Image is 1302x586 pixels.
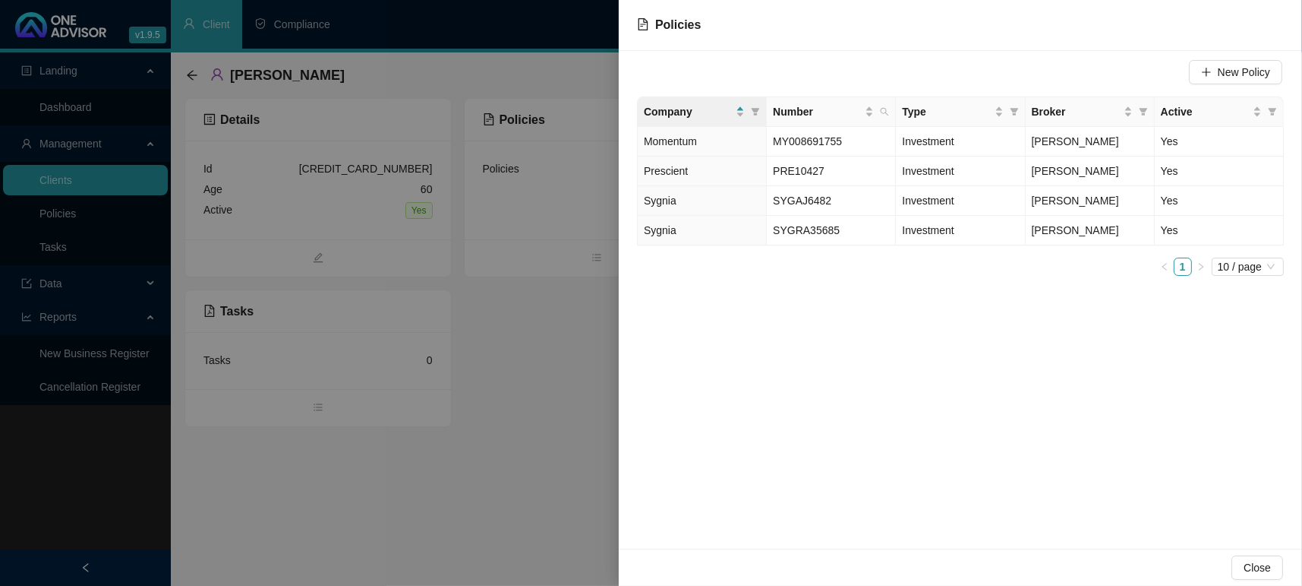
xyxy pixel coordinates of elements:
span: Investment [902,224,954,236]
span: filter [1139,107,1148,116]
span: filter [1268,107,1277,116]
span: Sygnia [644,224,676,236]
span: filter [1136,100,1151,123]
li: Previous Page [1155,258,1174,276]
span: Close [1244,559,1271,576]
span: Number [773,103,862,120]
span: Investment [902,195,954,207]
th: Broker [1026,97,1155,127]
span: [PERSON_NAME] [1032,165,1119,177]
span: 10 / page [1218,258,1278,275]
span: SYGAJ6482 [773,195,831,207]
div: Page Size [1212,258,1284,276]
span: [PERSON_NAME] [1032,224,1119,236]
td: Yes [1155,157,1284,186]
td: Yes [1155,127,1284,157]
span: MY008691755 [773,135,842,147]
span: Broker [1032,103,1121,120]
span: PRE10427 [773,165,824,177]
span: [PERSON_NAME] [1032,195,1119,207]
button: right [1192,258,1210,276]
span: [PERSON_NAME] [1032,135,1119,147]
th: Type [896,97,1025,127]
td: Yes [1155,216,1284,245]
li: 1 [1174,258,1192,276]
span: Company [644,103,733,120]
span: SYGRA35685 [773,224,840,236]
span: filter [748,100,763,123]
span: Investment [902,135,954,147]
span: Prescient [644,165,688,177]
span: filter [751,107,760,116]
th: Active [1155,97,1284,127]
span: New Policy [1218,64,1270,81]
th: Number [767,97,896,127]
span: left [1160,262,1169,271]
span: filter [1007,100,1022,123]
span: search [877,100,892,123]
button: left [1155,258,1174,276]
span: search [880,107,889,116]
span: Active [1161,103,1250,120]
button: New Policy [1189,60,1282,84]
span: filter [1265,100,1280,123]
span: right [1196,262,1206,271]
span: filter [1010,107,1019,116]
li: Next Page [1192,258,1210,276]
span: Momentum [644,135,697,147]
span: plus [1201,67,1212,78]
span: file-text [637,18,649,30]
span: Policies [655,18,701,31]
td: Yes [1155,186,1284,216]
span: Type [902,103,991,120]
span: Sygnia [644,195,676,207]
span: Investment [902,165,954,177]
a: 1 [1174,258,1191,275]
button: Close [1231,556,1283,580]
